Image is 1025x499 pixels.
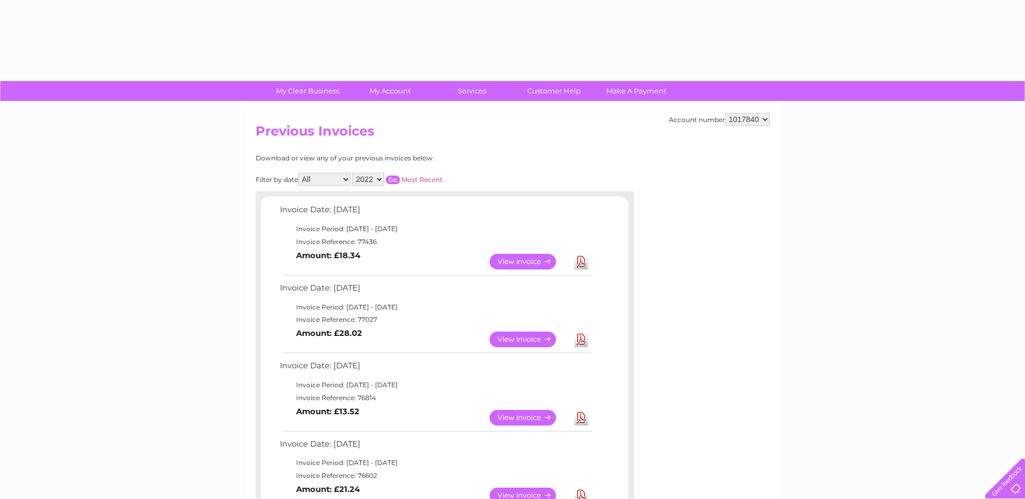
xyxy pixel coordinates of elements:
[296,328,362,338] b: Amount: £28.02
[277,301,593,314] td: Invoice Period: [DATE] - [DATE]
[277,281,593,301] td: Invoice Date: [DATE]
[277,456,593,469] td: Invoice Period: [DATE] - [DATE]
[277,313,593,326] td: Invoice Reference: 77027
[277,469,593,482] td: Invoice Reference: 76602
[277,222,593,235] td: Invoice Period: [DATE] - [DATE]
[277,392,593,404] td: Invoice Reference: 76814
[296,484,360,494] b: Amount: £21.24
[574,332,588,347] a: Download
[490,332,569,347] a: View
[490,410,569,426] a: View
[490,254,569,269] a: View
[256,154,539,162] div: Download or view any of your previous invoices below.
[256,124,770,144] h2: Previous Invoices
[277,235,593,248] td: Invoice Reference: 77436
[574,254,588,269] a: Download
[401,176,443,184] a: Most Recent
[277,437,593,457] td: Invoice Date: [DATE]
[345,81,434,101] a: My Account
[277,203,593,222] td: Invoice Date: [DATE]
[510,81,599,101] a: Customer Help
[574,410,588,426] a: Download
[296,407,359,416] b: Amount: £13.52
[277,359,593,379] td: Invoice Date: [DATE]
[277,379,593,392] td: Invoice Period: [DATE] - [DATE]
[427,81,517,101] a: Services
[263,81,352,101] a: My Clear Business
[592,81,681,101] a: Make A Payment
[296,251,360,260] b: Amount: £18.34
[256,173,539,186] div: Filter by date
[669,113,770,126] div: Account number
